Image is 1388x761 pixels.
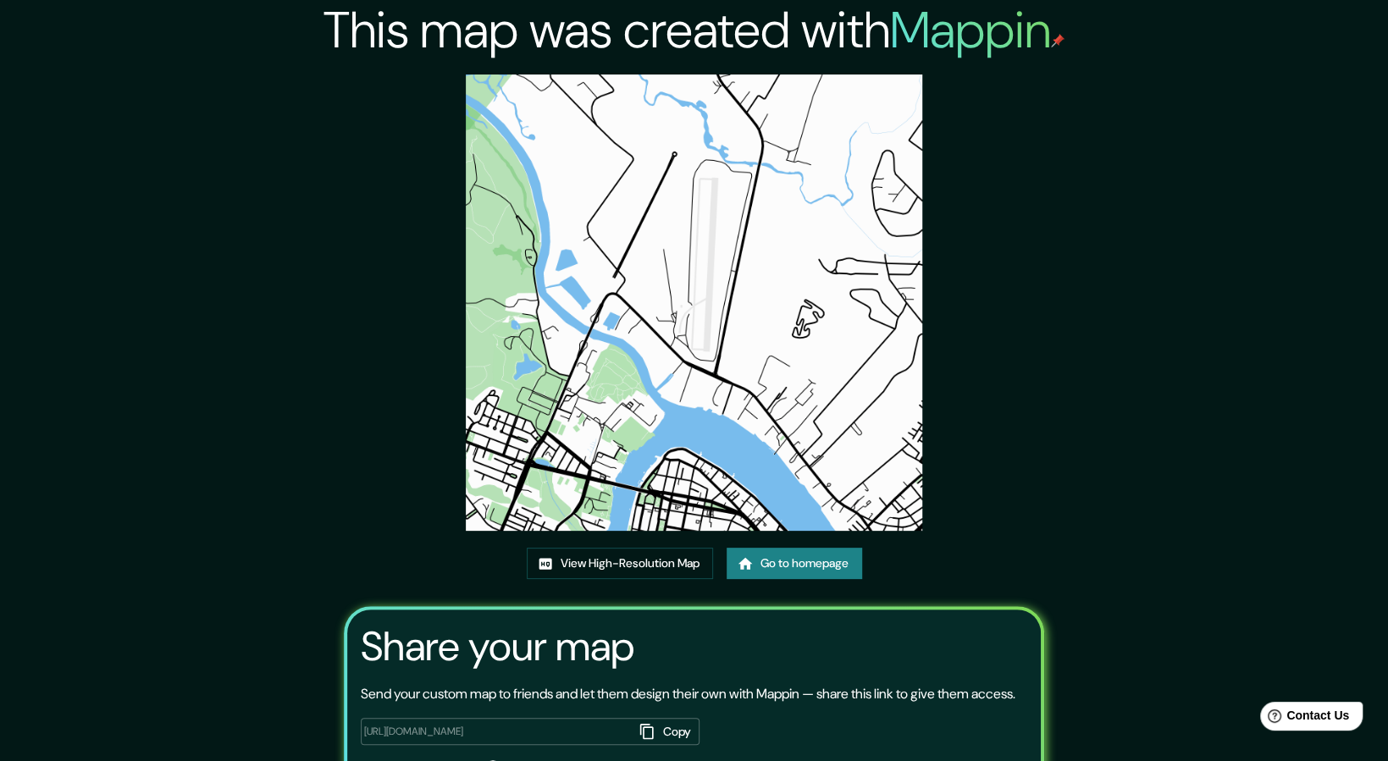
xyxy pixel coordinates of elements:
h3: Share your map [361,623,634,670]
button: Copy [633,718,700,746]
img: created-map [466,74,922,531]
a: View High-Resolution Map [527,548,713,579]
iframe: Help widget launcher [1237,695,1369,742]
p: Send your custom map to friends and let them design their own with Mappin — share this link to gi... [361,684,1015,704]
a: Go to homepage [727,548,862,579]
img: mappin-pin [1051,34,1065,47]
